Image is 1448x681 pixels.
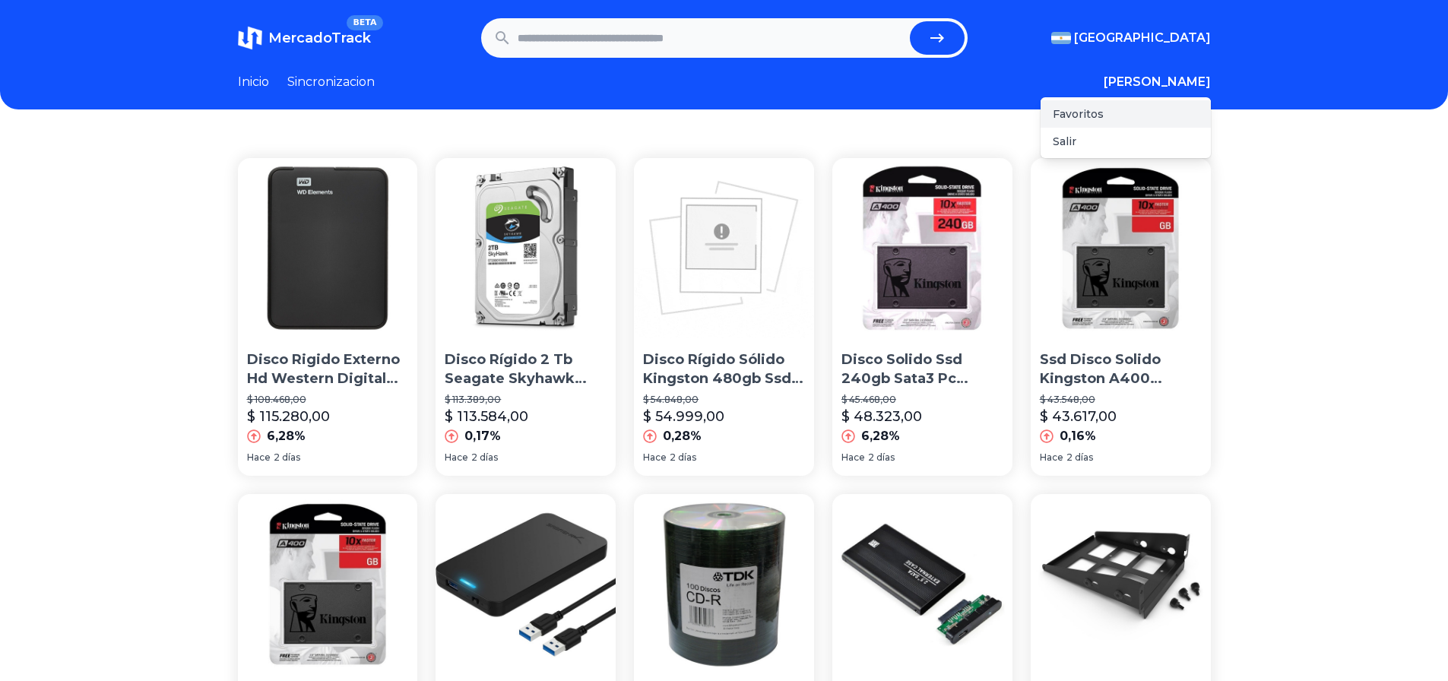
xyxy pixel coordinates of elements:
button: [GEOGRAPHIC_DATA] [1051,29,1211,47]
a: Inicio [238,73,269,91]
span: 2 días [868,451,895,464]
p: Disco Rígido Sólido Kingston 480gb Ssd Now A400 Sata3 2.5 [643,350,805,388]
p: 6,28% [267,427,306,445]
p: Disco Rígido 2 Tb Seagate Skyhawk Simil Purple Wd Dvr Cct [445,350,607,388]
p: $ 115.280,00 [247,406,330,427]
span: MercadoTrack [268,30,371,46]
a: Ssd Disco Solido Kingston A400 240gb Sata 3 Simil Uv400Ssd Disco Solido Kingston A400 240gb Sata ... [1031,158,1211,476]
button: Salir [1053,134,1076,149]
span: [GEOGRAPHIC_DATA] [1074,29,1211,47]
p: $ 43.617,00 [1040,406,1117,427]
img: MercadoTrack [238,26,262,50]
p: $ 54.848,00 [643,394,805,406]
span: 2 días [274,451,300,464]
img: Ssd Disco Solido Kingston A400 240gb Sata 3 Simil Uv400 [1031,158,1211,338]
p: $ 48.323,00 [841,406,922,427]
p: $ 54.999,00 [643,406,724,427]
p: $ 113.584,00 [445,406,528,427]
span: 2 días [471,451,498,464]
span: Hace [445,451,468,464]
p: $ 108.468,00 [247,394,409,406]
span: Hace [841,451,865,464]
a: MercadoTrackBETA [238,26,371,50]
img: Disco Solido Ssd 240gb Sata3 Pc Notebook Mac [832,158,1012,338]
p: Disco Rigido Externo Hd Western Digital 1tb Usb 3.0 Win/mac [247,350,409,388]
img: Cofre Case Usb 2.0 Disco Rígido Hd 2.5 Sata De Notebook [832,494,1012,674]
a: Disco Rígido Sólido Kingston 480gb Ssd Now A400 Sata3 2.5Disco Rígido Sólido Kingston 480gb Ssd N... [634,158,814,476]
img: Disco Rigido Externo Hd Western Digital 1tb Usb 3.0 Win/mac [238,158,418,338]
span: BETA [347,15,382,30]
img: Docking Para Disco Rigido - Sabrent - 2.5 - Usb 3.0 Hdd/ssd [436,494,616,674]
img: Phanteks Soporte Hdd Modular Para Disco 3.5 - 2.5 Metálico [1031,494,1211,674]
a: Disco Rígido 2 Tb Seagate Skyhawk Simil Purple Wd Dvr CctDisco Rígido 2 Tb Seagate Skyhawk Simil ... [436,158,616,476]
a: Disco Solido Ssd 240gb Sata3 Pc Notebook MacDisco Solido Ssd 240gb Sata3 Pc Notebook Mac$ 45.468,... [832,158,1012,476]
p: Ssd Disco Solido Kingston A400 240gb Sata 3 Simil Uv400 [1040,350,1202,388]
img: Argentina [1051,32,1071,44]
button: [PERSON_NAME] [1104,73,1211,91]
span: 2 días [670,451,696,464]
p: Disco Solido Ssd 240gb Sata3 Pc Notebook Mac [841,350,1003,388]
a: Disco Rigido Externo Hd Western Digital 1tb Usb 3.0 Win/macDisco Rigido Externo Hd Western Digita... [238,158,418,476]
p: $ 45.468,00 [841,394,1003,406]
img: Cd Virgen Tdk Estampad,700mb 80 Minutos Bulk X100,avellaneda [634,494,814,674]
p: 0,17% [464,427,501,445]
p: $ 113.389,00 [445,394,607,406]
img: Disco Rígido Sólido Kingston 480gb Ssd Now A400 Sata3 2.5 [634,158,814,338]
a: Favoritos [1041,100,1211,128]
span: Hace [1040,451,1063,464]
p: 0,28% [663,427,702,445]
span: 2 días [1066,451,1093,464]
span: Hace [643,451,667,464]
img: Disco Rígido 2 Tb Seagate Skyhawk Simil Purple Wd Dvr Cct [436,158,616,338]
p: 0,16% [1060,427,1096,445]
a: Sincronizacion [287,73,375,91]
p: 6,28% [861,427,900,445]
p: $ 43.548,00 [1040,394,1202,406]
span: Hace [247,451,271,464]
img: Ssd Disco Solido Kingston A400 240gb Pc Gamer Sata 3 [238,494,418,674]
